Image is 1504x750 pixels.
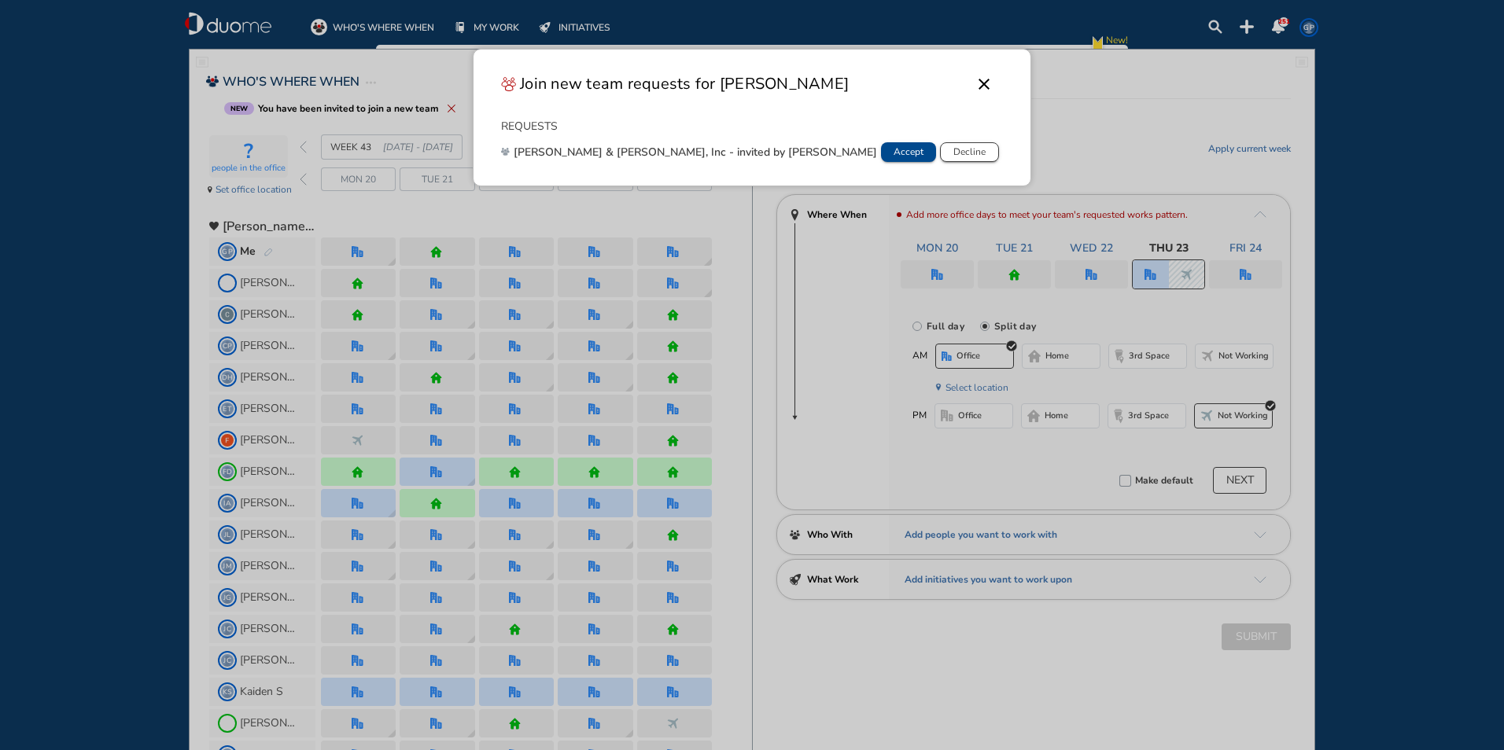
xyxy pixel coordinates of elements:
[881,142,936,162] button: accept
[940,142,999,162] button: decline
[501,148,510,156] div: people-grey
[965,65,1003,103] button: close
[501,77,516,91] img: people-red.a2e7e12b.svg
[501,119,558,134] span: REQUESTS
[501,77,516,91] div: people-red
[501,148,510,156] img: people-grey.c2d1edc2.svg
[514,145,877,160] span: [PERSON_NAME] & [PERSON_NAME], Inc - invited by [PERSON_NAME]
[520,72,965,97] span: Join new team requests for [PERSON_NAME]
